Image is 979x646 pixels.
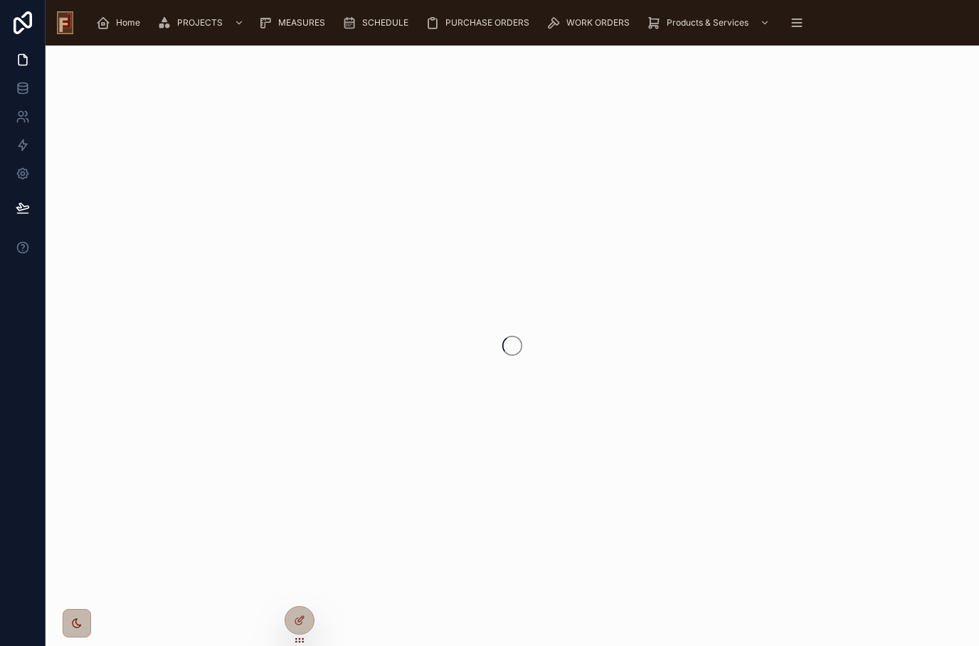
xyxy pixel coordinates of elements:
[445,17,529,28] span: PURCHASE ORDERS
[421,10,539,36] a: PURCHASE ORDERS
[116,17,140,28] span: Home
[642,10,777,36] a: Products & Services
[542,10,640,36] a: WORK ORDERS
[362,17,408,28] span: SCHEDULE
[177,17,223,28] span: PROJECTS
[92,10,150,36] a: Home
[278,17,325,28] span: MEASURES
[153,10,251,36] a: PROJECTS
[85,7,968,38] div: scrollable content
[566,17,630,28] span: WORK ORDERS
[57,11,73,34] img: App logo
[667,17,748,28] span: Products & Services
[338,10,418,36] a: SCHEDULE
[254,10,335,36] a: MEASURES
